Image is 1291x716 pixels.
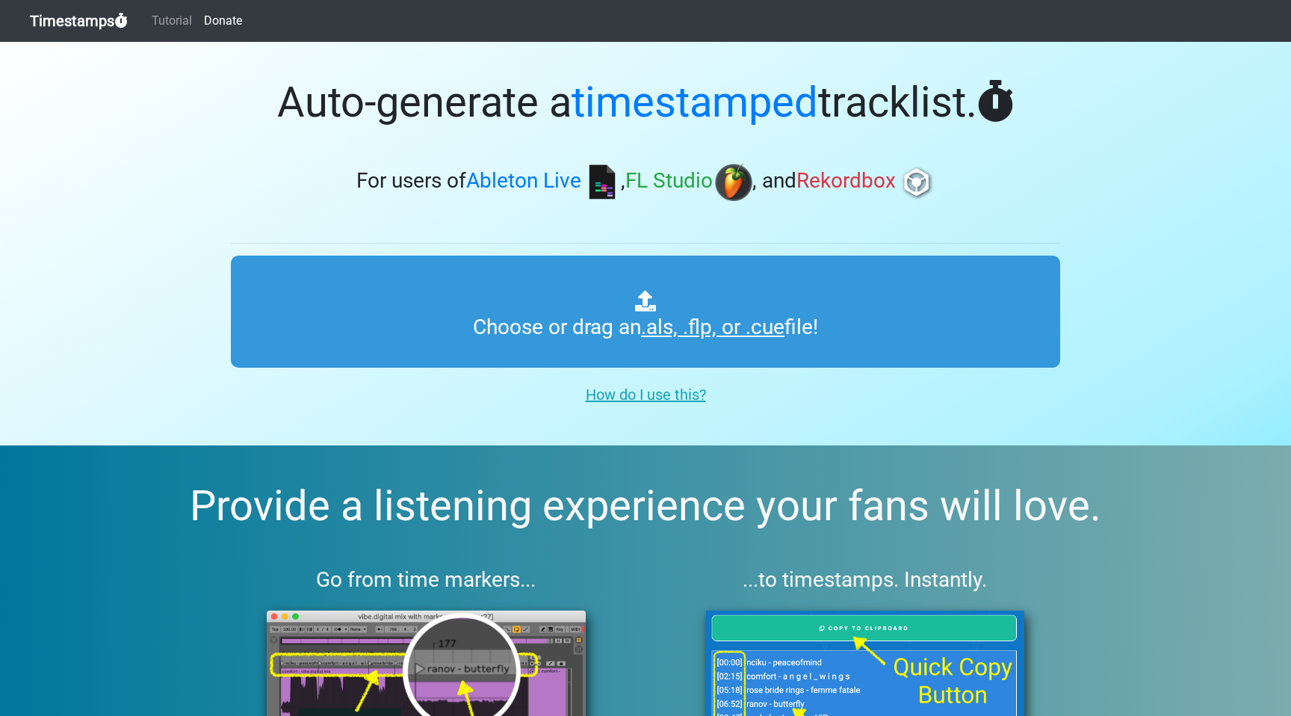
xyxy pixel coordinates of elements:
[796,169,896,194] span: Rekordbox
[583,164,621,201] img: ableton.png
[146,6,198,36] a: Tutorial
[586,386,706,404] u: How do I use this?
[36,481,1255,531] h2: Provide a listening experience your fans will love.
[198,6,248,36] a: Donate
[670,567,1061,593] h3: ...to timestamps. Instantly.
[466,169,581,194] span: Ableton Live
[572,78,818,127] span: timestamped
[715,164,752,201] img: fl.png
[625,169,713,194] span: FL Studio
[30,6,128,36] a: Timestamps
[231,567,622,593] h3: Go from time markers...
[231,78,1060,128] h1: Auto-generate a tracklist.
[231,164,1060,201] h3: For users of , , and
[898,164,935,201] img: rb.png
